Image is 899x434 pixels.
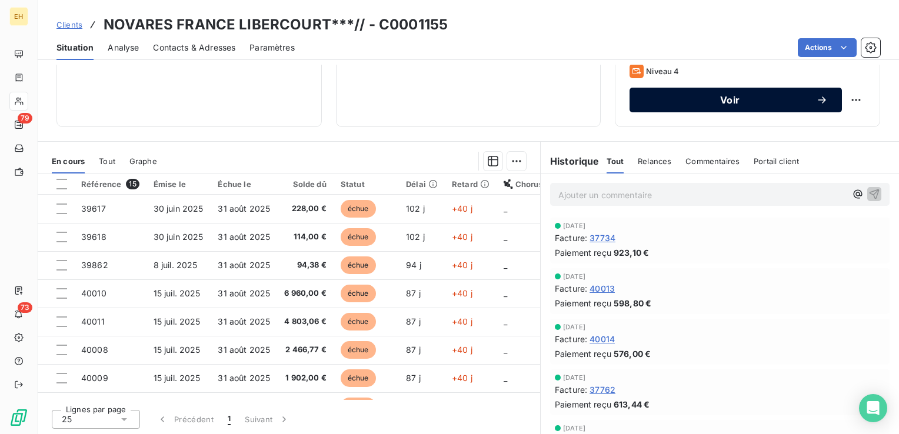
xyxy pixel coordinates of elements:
[452,179,490,189] div: Retard
[504,232,507,242] span: _
[81,345,108,355] span: 40008
[859,394,887,422] div: Open Intercom Messenger
[9,408,28,427] img: Logo LeanPay
[81,288,106,298] span: 40010
[504,373,507,383] span: _
[555,333,587,345] span: Facture :
[18,302,32,313] span: 73
[81,260,108,270] span: 39862
[341,285,376,302] span: échue
[555,232,587,244] span: Facture :
[452,316,472,326] span: +40 j
[129,156,157,166] span: Graphe
[284,231,327,243] span: 114,00 €
[590,282,615,295] span: 40013
[284,203,327,215] span: 228,00 €
[555,383,587,396] span: Facture :
[81,316,105,326] span: 40011
[406,203,425,213] span: 102 j
[341,256,376,274] span: échue
[104,14,448,35] h3: NOVARES FRANCE LIBERCOURT***// - C0001155
[646,66,679,76] span: Niveau 4
[555,246,611,259] span: Paiement reçu
[630,88,842,112] button: Voir
[607,156,624,166] span: Tout
[563,374,585,381] span: [DATE]
[685,156,740,166] span: Commentaires
[614,398,650,410] span: 613,44 €
[218,260,270,270] span: 31 août 2025
[249,42,295,54] span: Paramètres
[754,156,799,166] span: Portail client
[149,407,221,432] button: Précédent
[504,203,507,213] span: _
[541,154,600,168] h6: Historique
[284,288,327,299] span: 6 960,00 €
[590,383,615,396] span: 37762
[218,288,270,298] span: 31 août 2025
[154,232,204,242] span: 30 juin 2025
[218,345,270,355] span: 31 août 2025
[154,316,201,326] span: 15 juil. 2025
[590,333,615,345] span: 40014
[590,232,615,244] span: 37734
[504,260,507,270] span: _
[555,282,587,295] span: Facture :
[81,232,106,242] span: 39618
[81,179,139,189] div: Référence
[284,372,327,384] span: 1 902,00 €
[218,203,270,213] span: 31 août 2025
[238,407,297,432] button: Suivant
[406,373,421,383] span: 87 j
[341,398,376,415] span: échue
[56,42,94,54] span: Situation
[56,20,82,29] span: Clients
[154,288,201,298] span: 15 juil. 2025
[81,373,108,383] span: 40009
[228,413,231,425] span: 1
[614,348,651,360] span: 576,00 €
[341,200,376,218] span: échue
[614,297,651,309] span: 598,80 €
[798,38,857,57] button: Actions
[284,259,327,271] span: 94,38 €
[154,373,201,383] span: 15 juil. 2025
[406,232,425,242] span: 102 j
[555,348,611,360] span: Paiement reçu
[284,316,327,328] span: 4 803,06 €
[563,222,585,229] span: [DATE]
[126,179,139,189] span: 15
[153,42,235,54] span: Contacts & Adresses
[99,156,115,166] span: Tout
[218,179,270,189] div: Échue le
[555,297,611,309] span: Paiement reçu
[452,288,472,298] span: +40 j
[614,246,649,259] span: 923,10 €
[154,179,204,189] div: Émise le
[504,316,507,326] span: _
[284,344,327,356] span: 2 466,77 €
[221,407,238,432] button: 1
[452,232,472,242] span: +40 j
[284,179,327,189] div: Solde dû
[154,260,198,270] span: 8 juil. 2025
[341,313,376,330] span: échue
[9,7,28,26] div: EH
[452,373,472,383] span: +40 j
[341,228,376,246] span: échue
[406,260,421,270] span: 94 j
[218,373,270,383] span: 31 août 2025
[341,179,392,189] div: Statut
[341,341,376,359] span: échue
[218,316,270,326] span: 31 août 2025
[108,42,139,54] span: Analyse
[563,425,585,432] span: [DATE]
[406,179,438,189] div: Délai
[406,288,421,298] span: 87 j
[81,203,106,213] span: 39617
[406,316,421,326] span: 87 j
[452,203,472,213] span: +40 j
[18,113,32,123] span: 79
[52,156,85,166] span: En cours
[341,369,376,387] span: échue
